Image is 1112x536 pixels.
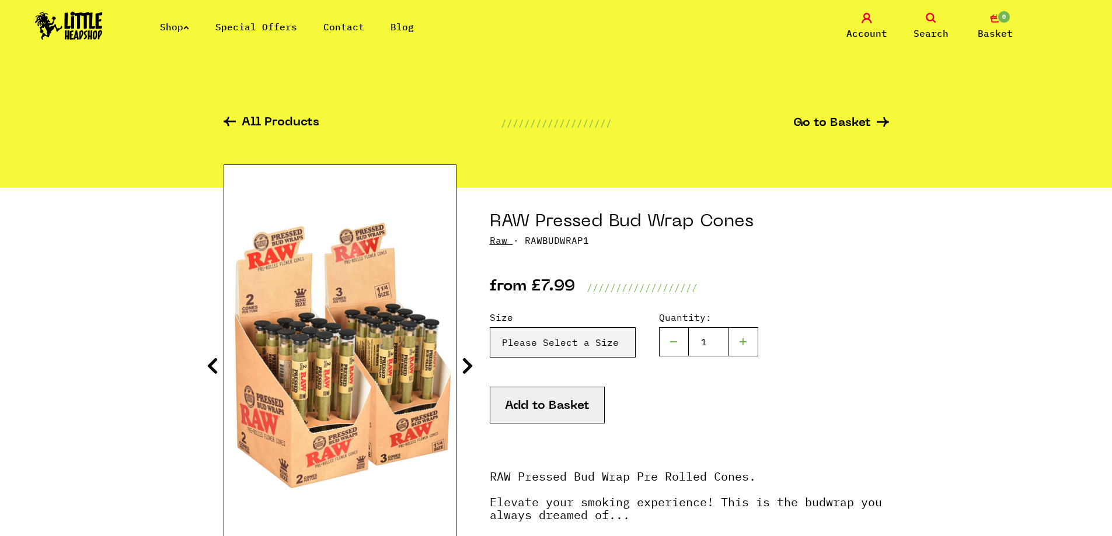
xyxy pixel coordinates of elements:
[966,13,1024,40] a: 0 Basket
[846,26,887,40] span: Account
[793,117,889,129] a: Go to Basket
[587,281,698,295] p: ///////////////////
[490,387,605,423] button: Add to Basket
[215,21,297,33] a: Special Offers
[323,21,364,33] a: Contact
[914,26,949,40] span: Search
[391,21,414,33] a: Blog
[688,327,729,356] input: 1
[997,10,1011,24] span: 0
[224,212,456,501] img: RAW Pressed Bud Wrap Cones image 1
[490,281,575,295] p: from £7.99
[490,211,889,233] h1: RAW Pressed Bud Wrap Cones
[902,13,960,40] a: Search
[224,117,319,130] a: All Products
[659,310,758,324] label: Quantity:
[490,234,507,246] a: Raw
[490,310,636,324] label: Size
[160,21,189,33] a: Shop
[978,26,1013,40] span: Basket
[501,116,612,130] p: ///////////////////
[490,233,889,247] p: · RAWBUDWRAP1
[35,12,103,40] img: Little Head Shop Logo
